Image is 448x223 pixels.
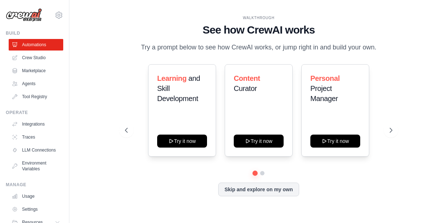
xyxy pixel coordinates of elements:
button: Try it now [234,135,284,148]
div: Manage [6,182,63,188]
iframe: Chat Widget [412,188,448,223]
a: Tool Registry [9,91,63,102]
a: Marketplace [9,65,63,76]
div: Build [6,30,63,36]
span: Content [234,74,260,82]
span: Curator [234,84,257,92]
button: Try it now [310,135,360,148]
span: and Skill Development [157,74,200,102]
button: Try it now [157,135,207,148]
a: LLM Connections [9,144,63,156]
img: Logo [6,8,42,22]
div: Operate [6,110,63,115]
a: Usage [9,191,63,202]
span: Personal [310,74,340,82]
p: Try a prompt below to see how CrewAI works, or jump right in and build your own. [137,42,380,53]
a: Agents [9,78,63,89]
button: Skip and explore on my own [218,183,299,196]
a: Integrations [9,118,63,130]
a: Traces [9,131,63,143]
a: Settings [9,204,63,215]
a: Automations [9,39,63,51]
a: Environment Variables [9,157,63,175]
h1: See how CrewAI works [125,23,392,36]
div: WALKTHROUGH [125,15,392,21]
a: Crew Studio [9,52,63,64]
span: Learning [157,74,186,82]
span: Project Manager [310,84,338,102]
